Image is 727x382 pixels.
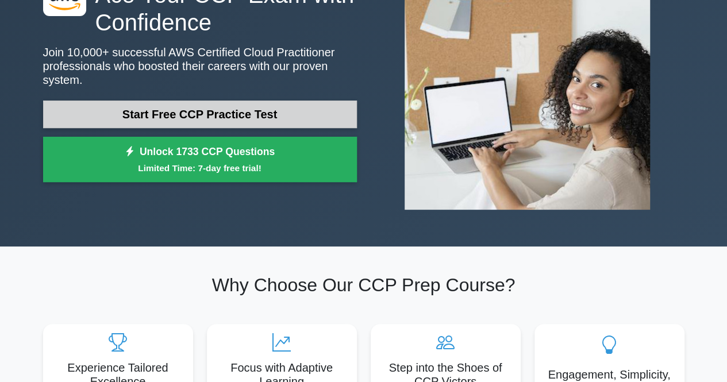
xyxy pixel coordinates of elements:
[43,101,357,128] a: Start Free CCP Practice Test
[57,161,343,175] small: Limited Time: 7-day free trial!
[43,137,357,183] a: Unlock 1733 CCP QuestionsLimited Time: 7-day free trial!
[43,274,684,296] h2: Why Choose Our CCP Prep Course?
[43,45,357,87] p: Join 10,000+ successful AWS Certified Cloud Practitioner professionals who boosted their careers ...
